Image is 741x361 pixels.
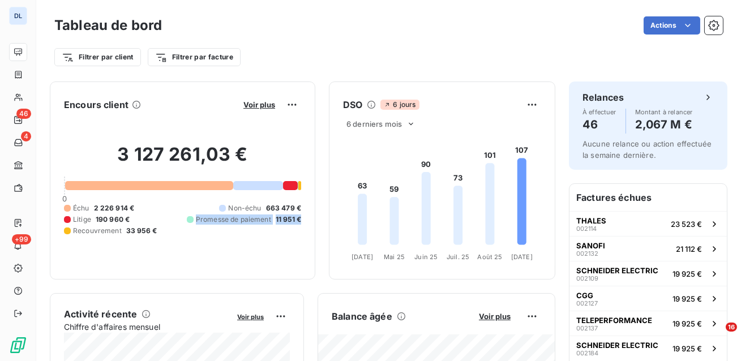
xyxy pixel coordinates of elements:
[635,109,693,115] span: Montant à relancer
[73,226,122,236] span: Recouvrement
[576,250,598,257] span: 002132
[511,253,533,261] tspan: [DATE]
[243,100,275,109] span: Voir plus
[576,225,597,232] span: 002114
[54,48,141,66] button: Filtrer par client
[576,350,598,356] span: 002184
[447,253,469,261] tspan: Juil. 25
[576,275,598,282] span: 002109
[569,184,727,211] h6: Factures échues
[582,139,712,160] span: Aucune relance ou action effectuée la semaine dernière.
[64,143,301,177] h2: 3 127 261,03 €
[644,16,700,35] button: Actions
[21,131,31,141] span: 4
[671,220,702,229] span: 23 523 €
[64,307,137,321] h6: Activité récente
[148,48,241,66] button: Filtrer par facture
[64,98,129,111] h6: Encours client
[240,100,279,110] button: Voir plus
[569,261,727,286] button: SCHNEIDER ELECTRIC00210919 925 €
[676,244,702,253] span: 21 112 €
[380,100,419,110] span: 6 jours
[126,226,157,236] span: 33 956 €
[346,119,402,128] span: 6 derniers mois
[384,253,405,261] tspan: Mai 25
[703,323,730,350] iframe: Intercom live chat
[673,294,702,303] span: 19 925 €
[673,319,702,328] span: 19 925 €
[576,316,652,325] span: TELEPERFORMANCE
[479,312,511,321] span: Voir plus
[582,109,616,115] span: À effectuer
[54,15,162,36] h3: Tableau de bord
[576,341,658,350] span: SCHNEIDER ELECTRIC
[73,203,89,213] span: Échu
[228,203,261,213] span: Non-échu
[276,214,301,225] span: 11 951 €
[576,216,606,225] span: THALES
[266,203,301,213] span: 663 479 €
[569,311,727,336] button: TELEPERFORMANCE00213719 925 €
[476,311,514,321] button: Voir plus
[352,253,373,261] tspan: [DATE]
[569,336,727,360] button: SCHNEIDER ELECTRIC00218419 925 €
[635,115,693,134] h4: 2,067 M €
[16,109,31,119] span: 46
[237,313,264,321] span: Voir plus
[576,325,598,332] span: 002137
[576,300,598,307] span: 002127
[414,253,438,261] tspan: Juin 25
[62,194,67,203] span: 0
[576,241,605,250] span: SANOFI
[96,214,130,225] span: 190 960 €
[569,211,727,236] button: THALES00211423 523 €
[477,253,502,261] tspan: Août 25
[673,269,702,278] span: 19 925 €
[576,291,593,300] span: CGG
[576,266,658,275] span: SCHNEIDER ELECTRIC
[582,115,616,134] h4: 46
[569,286,727,311] button: CGG00212719 925 €
[9,336,27,354] img: Logo LeanPay
[12,234,31,244] span: +99
[673,344,702,353] span: 19 925 €
[9,7,27,25] div: DL
[234,311,267,321] button: Voir plus
[64,321,229,333] span: Chiffre d'affaires mensuel
[94,203,135,213] span: 2 226 914 €
[73,214,91,225] span: Litige
[343,98,362,111] h6: DSO
[196,214,271,225] span: Promesse de paiement
[726,323,737,332] span: 16
[332,310,392,323] h6: Balance âgée
[582,91,624,104] h6: Relances
[569,236,727,261] button: SANOFI00213221 112 €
